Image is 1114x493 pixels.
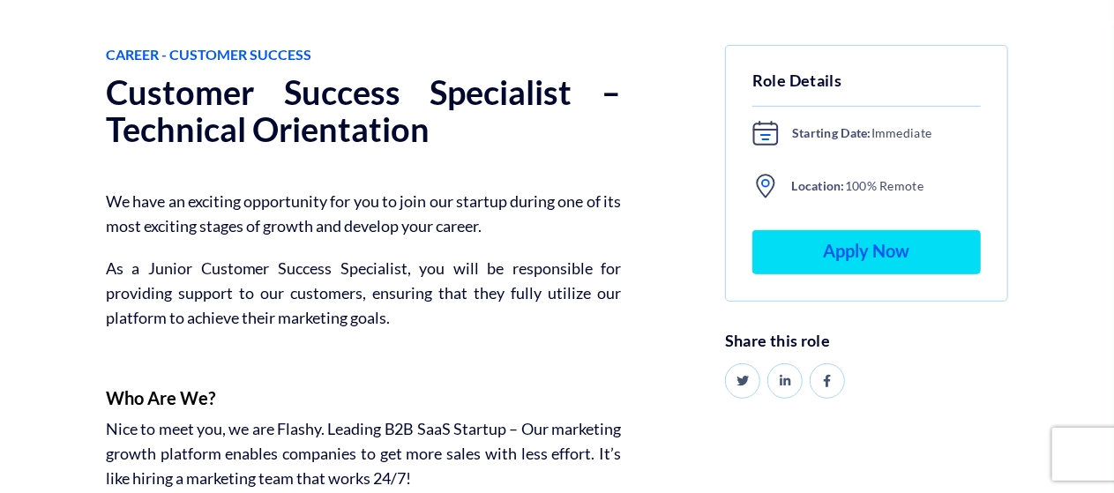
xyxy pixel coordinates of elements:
[752,120,779,146] img: asap.svg
[752,68,981,107] h5: Role Details
[792,125,871,140] b: Starting Date:
[752,230,981,274] a: Apply Now
[106,256,621,330] p: As a Junior Customer Success Specialist, you will be responsible for providing support to our cus...
[106,387,215,408] strong: Who Are We?
[106,74,621,147] h1: Customer Success Specialist – Technical Orientation
[792,178,846,193] b: Location:
[752,173,779,199] img: location.svg
[767,363,803,399] a: Share on LinkedIn
[725,363,760,399] a: Share on Twitter
[810,363,845,399] a: Share on Facebook
[725,332,1008,350] h6: Share this role
[106,416,621,490] p: Nice to meet you, we are Flashy. Leading B2B SaaS Startup – Our marketing growth platform enables...
[106,45,621,65] span: Career - Customer Success
[779,176,982,197] span: 100% Remote
[106,189,621,238] p: We have an exciting opportunity for you to join our startup during one of its most exciting stage...
[779,123,981,144] span: Immediate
